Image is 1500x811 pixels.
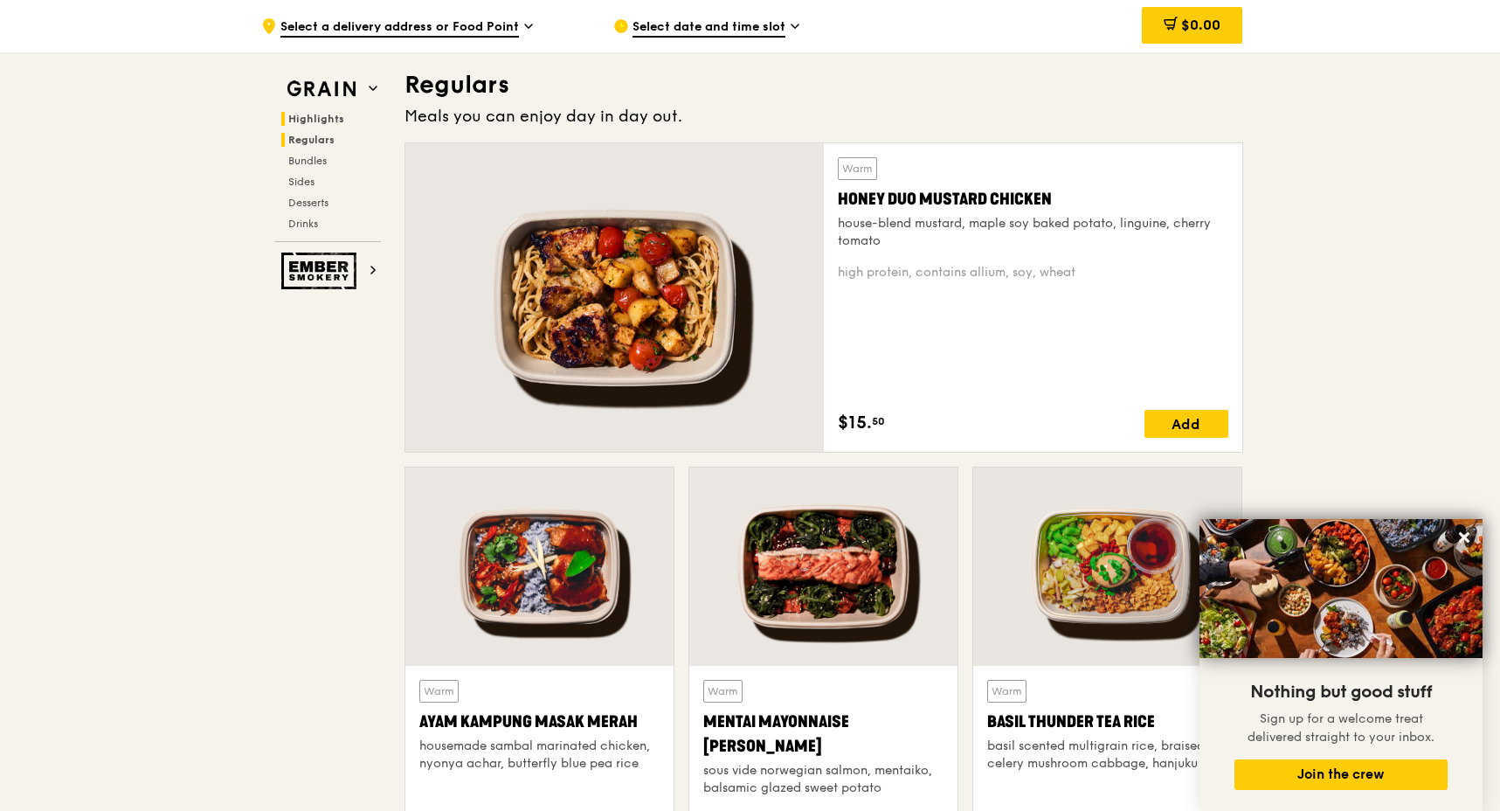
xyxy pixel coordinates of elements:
span: 50 [872,414,885,428]
div: sous vide norwegian salmon, mentaiko, balsamic glazed sweet potato [703,762,944,797]
div: Add [1144,410,1228,438]
span: $0.00 [1181,17,1220,33]
div: basil scented multigrain rice, braised celery mushroom cabbage, hanjuku egg [987,738,1227,773]
button: Join the crew [1234,759,1448,790]
span: Sides [288,176,315,188]
span: Regulars [288,134,335,146]
div: Warm [419,680,459,703]
span: Highlights [288,113,344,125]
div: high protein, contains allium, soy, wheat [838,264,1228,281]
div: Meals you can enjoy day in day out. [404,104,1243,128]
span: Sign up for a welcome treat delivered straight to your inbox. [1248,711,1434,745]
img: Grain web logo [281,73,362,105]
div: Mentai Mayonnaise [PERSON_NAME] [703,710,944,759]
img: DSC07876-Edit02-Large.jpeg [1199,519,1483,658]
div: Warm [987,680,1026,703]
div: Warm [838,157,877,180]
div: Warm [703,680,743,703]
img: Ember Smokery web logo [281,253,362,289]
span: Drinks [288,218,318,230]
div: Ayam Kampung Masak Merah [419,710,660,734]
div: Honey Duo Mustard Chicken [838,187,1228,211]
span: Select date and time slot [632,18,785,38]
span: $15. [838,410,872,436]
div: Basil Thunder Tea Rice [987,710,1227,734]
div: housemade sambal marinated chicken, nyonya achar, butterfly blue pea rice [419,738,660,773]
button: Close [1450,523,1478,551]
div: house-blend mustard, maple soy baked potato, linguine, cherry tomato [838,215,1228,250]
span: Desserts [288,197,328,209]
h3: Regulars [404,69,1243,101]
span: Bundles [288,155,327,167]
span: Select a delivery address or Food Point [280,18,519,38]
span: Nothing but good stuff [1250,682,1432,703]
